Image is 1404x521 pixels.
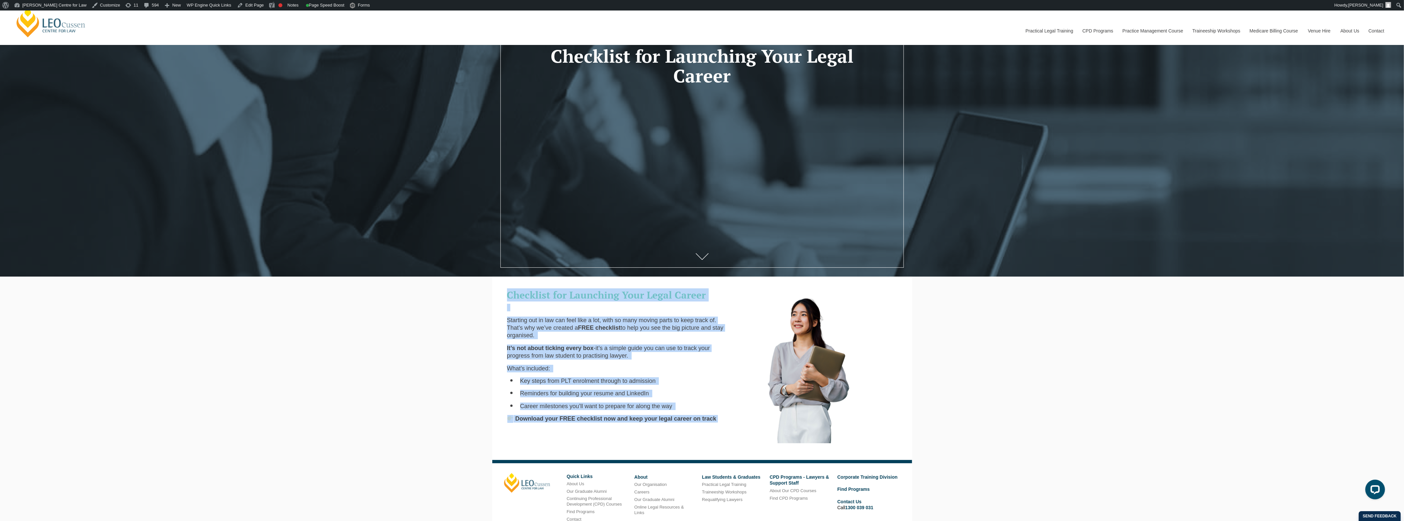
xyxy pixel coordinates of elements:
a: Traineeship Workshops [702,490,746,494]
a: About [634,474,647,480]
span: FREE checklist [578,324,621,331]
a: Practical Legal Training [1021,17,1078,45]
a: Traineeship Workshops [1188,17,1245,45]
a: Requalifying Lawyers [702,497,743,502]
span: [PERSON_NAME] [1348,3,1383,8]
a: Find CPD Programs [770,496,808,501]
a: CPD Programs - Lawyers & Support Staff [770,474,829,486]
a: Our Graduate Alumni [567,489,607,494]
span: Reminders for building your resume and LinkedIn [520,390,649,397]
h1: Checklist for Launching Your Legal Career [534,46,870,86]
span: Career milestones you’ll want to prepare for along the way [520,403,672,409]
span: Starting out in law can feel like a lot, with so many moving parts to keep track of. That’s why w... [507,317,716,331]
a: Our Graduate Alumni [634,497,674,502]
a: Venue Hire [1303,17,1335,45]
h6: Quick Links [567,474,629,479]
a: CPD Programs [1077,17,1117,45]
a: [PERSON_NAME] Centre for Law [15,7,87,38]
a: Contact Us [837,499,862,504]
iframe: LiveChat chat widget [1360,477,1388,505]
a: About Our CPD Courses [770,488,816,493]
span: -it’s a simple guide you can use to track your progress from law student to practising lawyer. [507,345,710,359]
a: Practical Legal Training [702,482,746,487]
a: Law Students & Graduates [702,474,760,480]
li: Call [837,498,900,511]
a: Online Legal Resources & Links [634,505,684,515]
span: Checklist for Launching Your Legal Career [507,288,706,302]
a: Corporate Training Division [837,474,898,480]
a: Contact [1364,17,1389,45]
a: Find Programs [567,509,595,514]
span: What’s included: [507,365,550,372]
a: Find Programs [837,487,870,492]
span: It’s not about ticking every box [507,345,594,351]
a: Medicare Billing Course [1245,17,1303,45]
a: 1300 039 031 [845,505,873,510]
span: Download your FREE checklist now and keep your legal career on track [515,415,716,422]
a: [PERSON_NAME] [504,473,550,493]
div: Focus keyphrase not set [278,3,282,7]
img: 👉 [507,415,513,421]
a: About Us [567,481,584,486]
a: Careers [634,490,649,494]
a: Practice Management Course [1118,17,1188,45]
a: Continuing Professional Development (CPD) Courses [567,496,622,507]
span: Key steps from PLT enrolment through to admission [520,378,656,384]
a: About Us [1335,17,1364,45]
a: Our Organisation [634,482,667,487]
